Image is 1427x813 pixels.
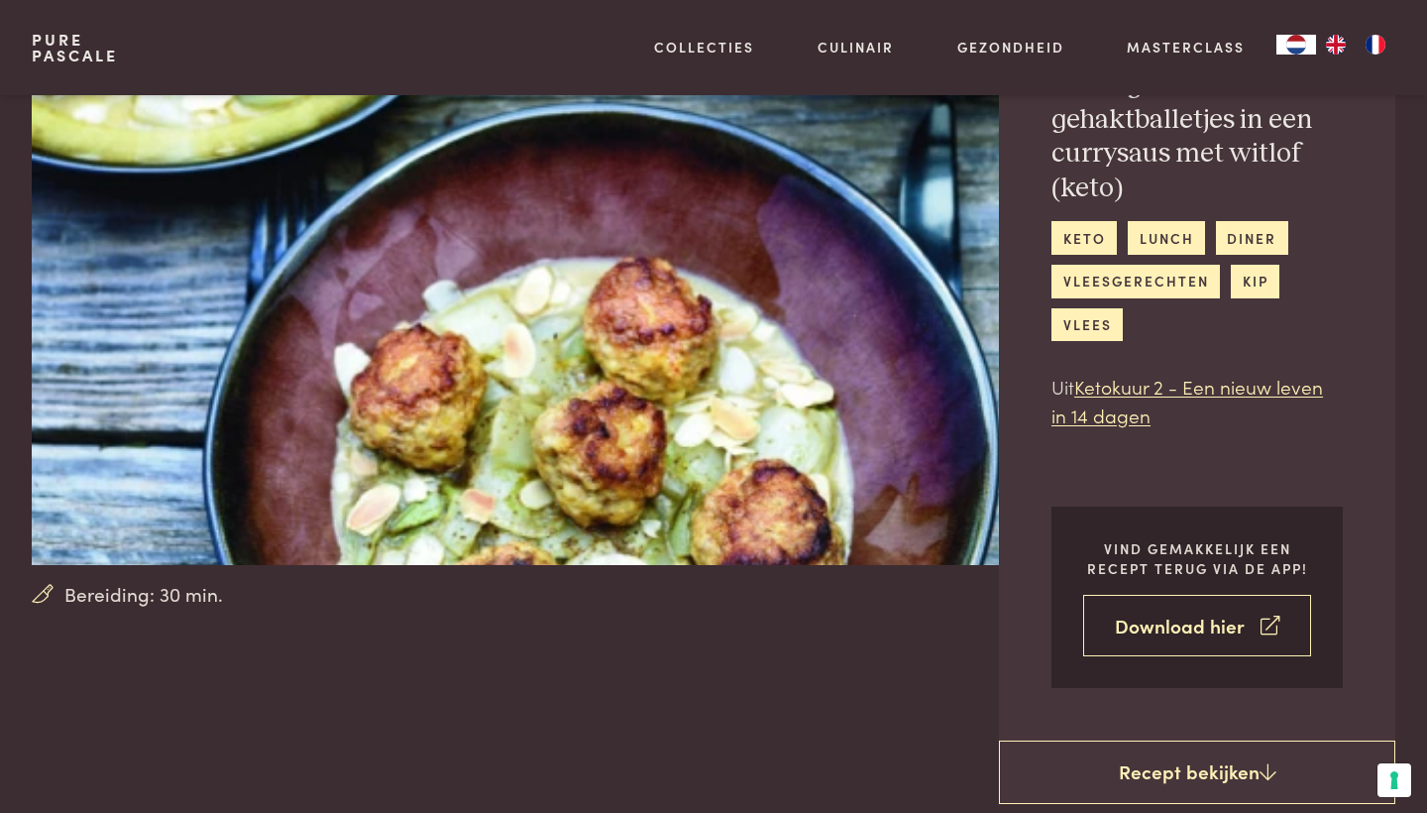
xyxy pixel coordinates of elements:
aside: Language selected: Nederlands [1276,35,1395,55]
a: Download hier [1083,595,1311,657]
p: Uit [1051,373,1343,429]
a: kip [1231,265,1279,297]
a: keto [1051,221,1117,254]
a: EN [1316,35,1356,55]
a: Ketokuur 2 - Een nieuw leven in 14 dagen [1051,373,1323,428]
p: Vind gemakkelijk een recept terug via de app! [1083,538,1311,579]
h2: Kruidige gehaktballetjes in een currysaus met witlof (keto) [1051,68,1343,205]
a: vleesgerechten [1051,265,1220,297]
div: Language [1276,35,1316,55]
span: Bereiding: 30 min. [64,580,223,609]
a: vlees [1051,308,1123,341]
a: Recept bekijken [999,741,1395,804]
button: Uw voorkeuren voor toestemming voor trackingtechnologieën [1377,763,1411,797]
a: diner [1216,221,1288,254]
a: FR [1356,35,1395,55]
a: PurePascale [32,32,118,63]
a: Culinair [818,37,894,58]
a: NL [1276,35,1316,55]
a: Collecties [654,37,754,58]
ul: Language list [1316,35,1395,55]
a: Masterclass [1127,37,1245,58]
a: lunch [1128,221,1205,254]
a: Gezondheid [957,37,1064,58]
